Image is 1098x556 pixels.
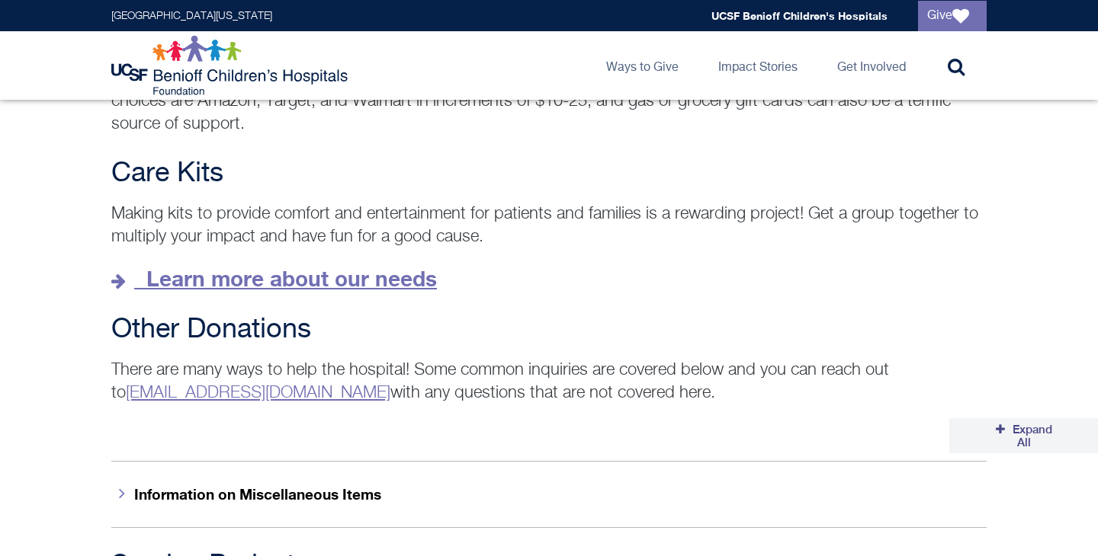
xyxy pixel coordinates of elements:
img: Logo for UCSF Benioff Children's Hospitals Foundation [111,35,352,96]
h2: Other Donations [111,315,987,345]
a: Get Involved [825,31,918,100]
a: UCSF Benioff Children's Hospitals [711,9,888,22]
p: There are many ways to help the hospital! Some common inquiries are covered below and you can rea... [111,359,987,404]
a: [GEOGRAPHIC_DATA][US_STATE] [111,11,272,21]
span: Expand All [1013,423,1052,449]
a: Give [918,1,987,31]
button: Collapse All Accordions [949,418,1098,453]
p: Gift cards allow our staff to buy the items that patients need and even let families enjoy shoppi... [111,67,987,136]
p: Making kits to provide comfort and entertainment for patients and families is a rewarding project... [111,203,987,248]
strong: Learn more about our needs [146,266,437,291]
a: Learn more about our needs [111,270,437,291]
button: Information on Miscellaneous Items [111,461,987,527]
a: Impact Stories [706,31,810,100]
h2: Care Kits [111,158,987,189]
a: donategoods.BCH@ucsf.edu [126,385,390,401]
a: Ways to Give [594,31,691,100]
